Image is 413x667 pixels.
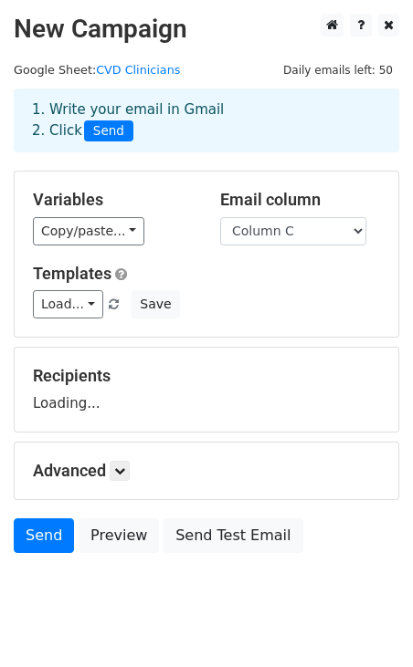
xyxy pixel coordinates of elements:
[33,366,380,386] h5: Recipients
[33,366,380,413] div: Loading...
[79,518,159,553] a: Preview
[277,60,399,80] span: Daily emails left: 50
[84,120,133,142] span: Send
[33,461,380,481] h5: Advanced
[14,518,74,553] a: Send
[14,14,399,45] h2: New Campaign
[33,264,111,283] a: Templates
[277,63,399,77] a: Daily emails left: 50
[14,63,180,77] small: Google Sheet:
[220,190,380,210] h5: Email column
[132,290,179,318] button: Save
[33,217,144,245] a: Copy/paste...
[18,99,395,141] div: 1. Write your email in Gmail 2. Click
[96,63,180,77] a: CVD Clinicians
[33,290,103,318] a: Load...
[164,518,302,553] a: Send Test Email
[33,190,193,210] h5: Variables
